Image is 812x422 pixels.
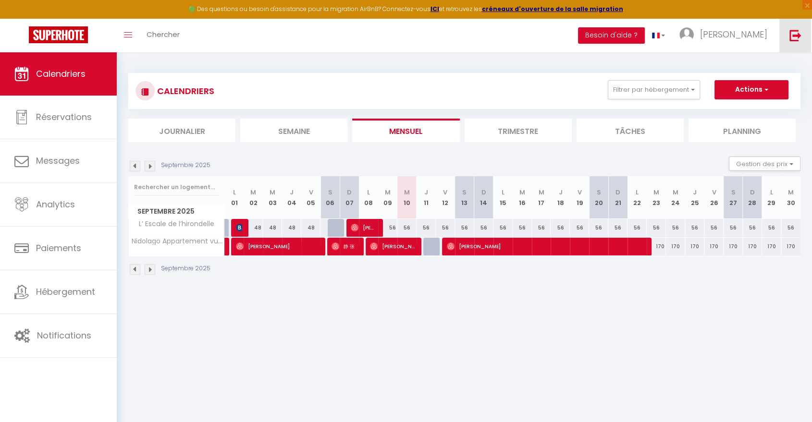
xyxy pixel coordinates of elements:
abbr: M [404,188,410,197]
th: 19 [570,176,589,219]
th: 01 [225,176,244,219]
li: Tâches [577,119,684,142]
div: 48 [263,219,282,237]
span: Analytics [36,198,75,210]
div: 56 [474,219,493,237]
div: 56 [704,219,724,237]
span: Nidolago Appartement vue lac balcons et jardin [130,238,226,245]
div: 170 [704,238,724,255]
abbr: L [367,188,370,197]
li: Mensuel [352,119,459,142]
abbr: S [328,188,332,197]
a: Chercher [139,19,187,52]
th: 25 [685,176,704,219]
div: 170 [647,238,666,255]
span: 静 张 [332,237,357,255]
span: Calendriers [36,68,86,80]
abbr: M [385,188,391,197]
div: 170 [743,238,762,255]
abbr: M [653,188,659,197]
span: Messages [36,155,80,167]
th: 20 [589,176,608,219]
button: Actions [714,80,788,99]
li: Trimestre [465,119,572,142]
abbr: J [693,188,697,197]
div: 56 [647,219,666,237]
th: 04 [282,176,301,219]
button: Ouvrir le widget de chat LiveChat [8,4,37,33]
div: 56 [608,219,627,237]
div: 56 [781,219,800,237]
span: [PERSON_NAME] [700,28,767,40]
div: 170 [781,238,800,255]
span: L’ Escale de l’hirondelle [130,219,217,229]
abbr: D [615,188,620,197]
span: Paiements [36,242,81,254]
div: 56 [762,219,781,237]
img: Super Booking [29,26,88,43]
abbr: M [250,188,256,197]
abbr: M [788,188,794,197]
div: 56 [551,219,570,237]
abbr: S [731,188,735,197]
th: 17 [532,176,551,219]
div: 48 [301,219,320,237]
span: [PERSON_NAME] [370,237,415,255]
abbr: M [270,188,275,197]
a: ... [PERSON_NAME] [672,19,779,52]
abbr: S [462,188,467,197]
abbr: L [502,188,504,197]
th: 06 [320,176,340,219]
li: Semaine [240,119,347,142]
div: 56 [589,219,608,237]
div: 170 [685,238,704,255]
button: Gestion des prix [729,157,800,171]
th: 27 [724,176,743,219]
th: 15 [493,176,513,219]
abbr: L [233,188,235,197]
span: Chercher [147,29,180,39]
th: 11 [417,176,436,219]
span: [PERSON_NAME] [351,218,376,237]
li: Journalier [128,119,235,142]
strong: ICI [431,5,439,13]
abbr: M [673,188,678,197]
div: 56 [513,219,532,237]
th: 18 [551,176,570,219]
a: créneaux d'ouverture de la salle migration [482,5,623,13]
th: 03 [263,176,282,219]
th: 16 [513,176,532,219]
th: 28 [743,176,762,219]
abbr: S [597,188,601,197]
div: 56 [570,219,589,237]
th: 29 [762,176,781,219]
abbr: J [424,188,428,197]
img: ... [679,27,694,42]
div: 56 [666,219,685,237]
th: 22 [627,176,647,219]
span: [PERSON_NAME] [236,218,242,237]
img: logout [789,29,801,41]
div: 56 [627,219,647,237]
span: [PERSON_NAME] [236,237,319,255]
span: Septembre 2025 [129,205,224,218]
p: Septembre 2025 [161,264,210,273]
abbr: M [538,188,544,197]
abbr: J [558,188,562,197]
h3: CALENDRIERS [155,80,214,102]
th: 26 [704,176,724,219]
span: Réservations [36,111,92,123]
div: 170 [666,238,685,255]
abbr: L [636,188,639,197]
th: 10 [397,176,417,219]
th: 14 [474,176,493,219]
span: Notifications [37,329,91,341]
div: 56 [743,219,762,237]
abbr: V [578,188,582,197]
th: 05 [301,176,320,219]
abbr: V [309,188,313,197]
abbr: D [750,188,755,197]
input: Rechercher un logement... [134,179,219,196]
div: 56 [417,219,436,237]
abbr: M [519,188,525,197]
